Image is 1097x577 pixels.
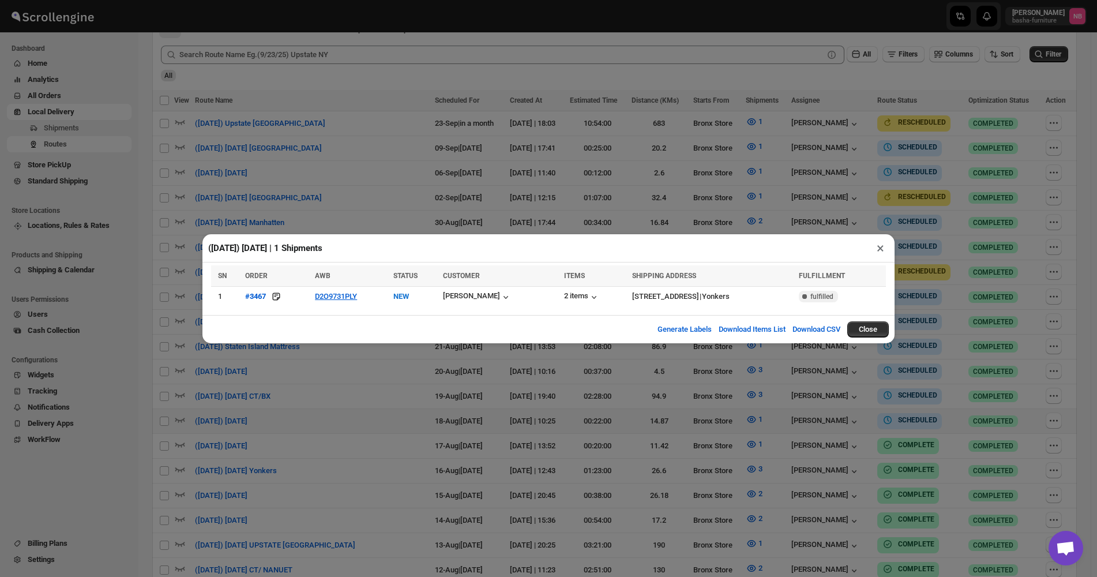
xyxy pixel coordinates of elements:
a: Open chat [1049,531,1083,565]
span: FULFILLMENT [799,272,845,280]
button: Download Items List [712,318,792,341]
button: Generate Labels [651,318,719,341]
div: [STREET_ADDRESS] [632,291,699,302]
span: SN [218,272,227,280]
span: STATUS [393,272,418,280]
button: D2O9731PLY [315,292,357,301]
button: × [872,240,889,256]
td: 1 [211,286,242,306]
span: fulfilled [810,292,833,301]
div: Yonkers [702,291,730,302]
span: ITEMS [564,272,585,280]
span: ORDER [245,272,268,280]
button: [PERSON_NAME] [443,291,512,303]
button: 2 items [564,291,600,303]
h2: ([DATE]) [DATE] | 1 Shipments [208,242,322,254]
button: #3467 [245,291,266,302]
div: | [632,291,792,302]
span: CUSTOMER [443,272,480,280]
button: Download CSV [786,318,847,341]
div: #3467 [245,292,266,301]
span: AWB [315,272,330,280]
span: SHIPPING ADDRESS [632,272,696,280]
button: Close [847,321,889,338]
span: NEW [393,292,409,301]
